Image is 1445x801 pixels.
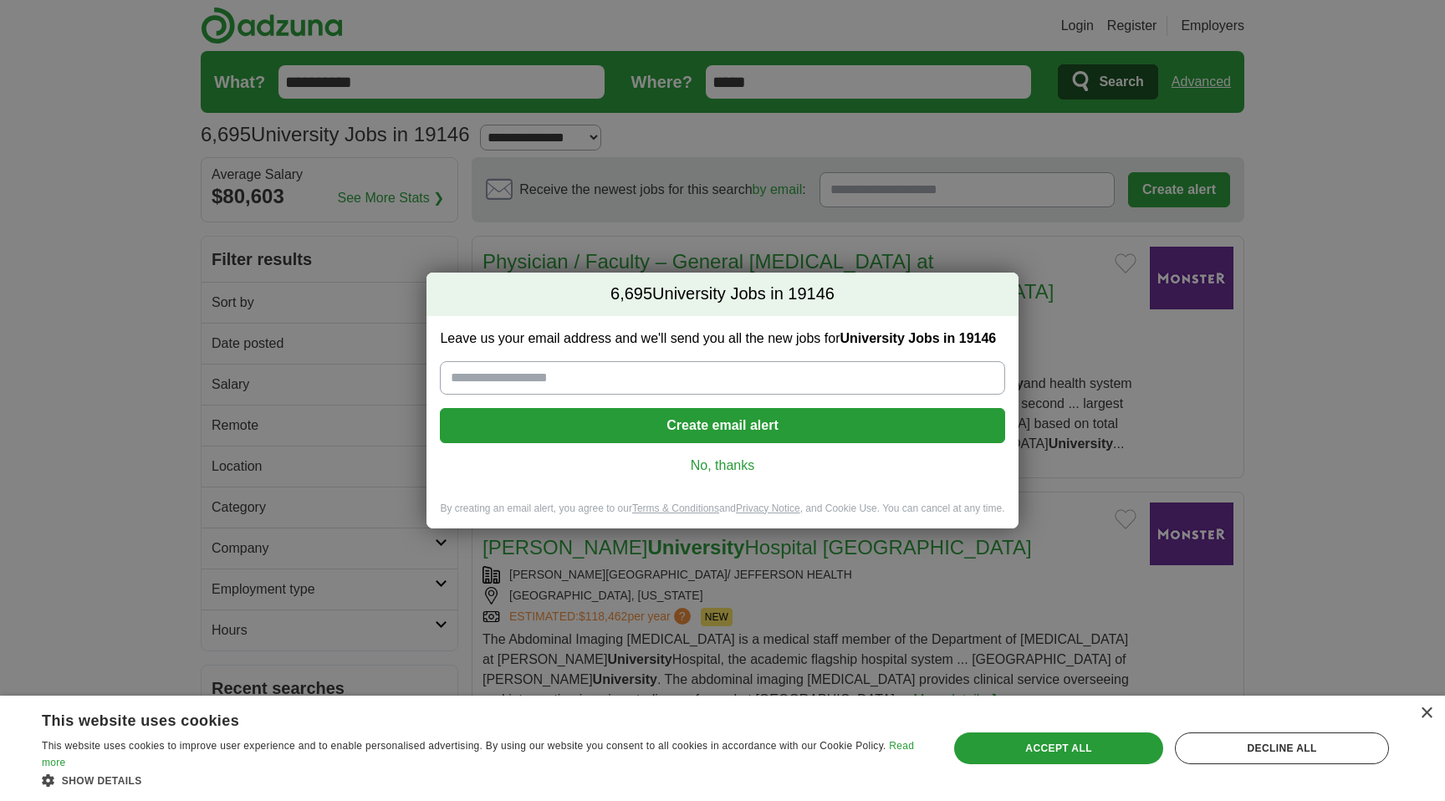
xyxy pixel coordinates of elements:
[840,331,996,345] strong: University Jobs in 19146
[426,502,1018,529] div: By creating an email alert, you agree to our and , and Cookie Use. You can cancel at any time.
[736,503,800,514] a: Privacy Notice
[62,775,142,787] span: Show details
[632,503,719,514] a: Terms & Conditions
[42,706,880,731] div: This website uses cookies
[42,740,886,752] span: This website uses cookies to improve user experience and to enable personalised advertising. By u...
[426,273,1018,316] h2: University Jobs in 19146
[440,408,1004,443] button: Create email alert
[610,283,652,306] span: 6,695
[1420,707,1432,720] div: Close
[440,329,1004,348] label: Leave us your email address and we'll send you all the new jobs for
[453,457,991,475] a: No, thanks
[954,732,1163,764] div: Accept all
[42,772,922,788] div: Show details
[1175,732,1389,764] div: Decline all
